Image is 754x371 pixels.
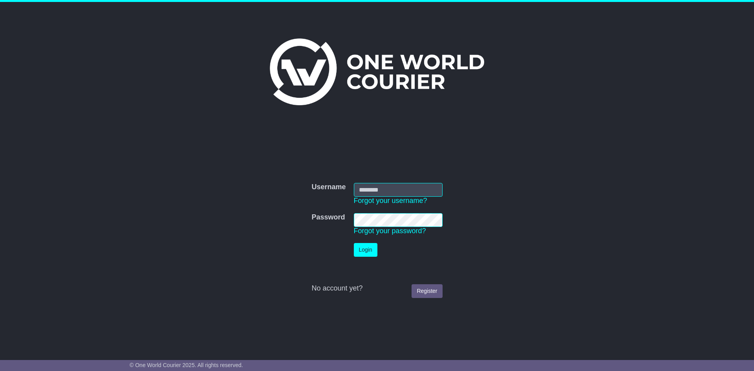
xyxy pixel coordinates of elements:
img: One World [270,38,484,105]
div: No account yet? [311,284,442,293]
a: Forgot your password? [354,227,426,235]
label: Username [311,183,346,192]
span: © One World Courier 2025. All rights reserved. [130,362,243,368]
a: Forgot your username? [354,197,427,205]
button: Login [354,243,377,257]
label: Password [311,213,345,222]
a: Register [412,284,442,298]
